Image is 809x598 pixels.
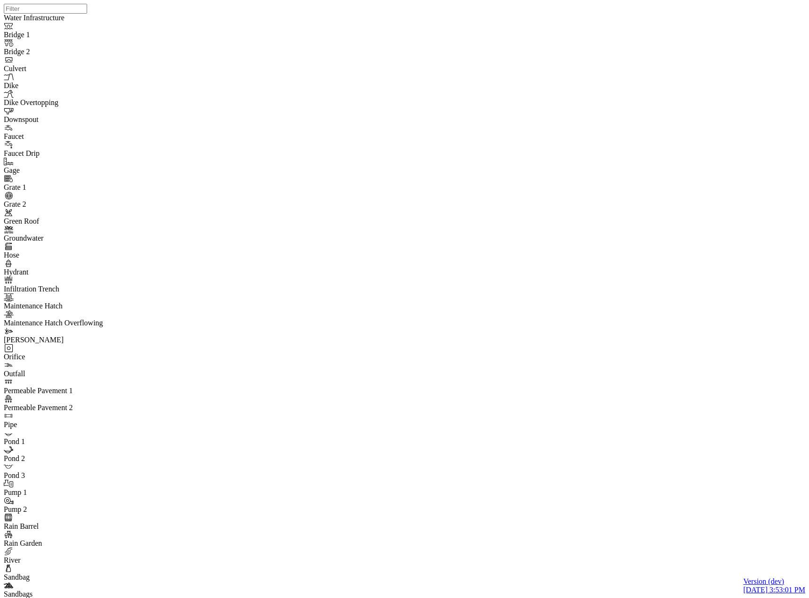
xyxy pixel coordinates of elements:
div: Maintenance Hatch Overflowing [4,319,132,327]
div: Bridge 2 [4,48,132,56]
div: Outfall [4,370,132,378]
a: Version (dev) [DATE] 3:53:01 PM [743,577,805,594]
div: Gage [4,166,132,175]
div: Rain Garden [4,539,132,548]
div: Pond 3 [4,471,132,480]
div: Groundwater [4,234,132,242]
div: Water Infrastructure [4,14,132,22]
div: Hose [4,251,132,259]
div: Green Roof [4,217,132,226]
div: Pond 1 [4,437,132,446]
div: Pump 1 [4,488,132,497]
div: Maintenance Hatch [4,302,132,310]
div: Sandbag [4,573,132,582]
div: Pump 2 [4,505,132,514]
div: Permeable Pavement 1 [4,387,132,395]
div: Dike Overtopping [4,98,132,107]
div: Culvert [4,65,132,73]
div: Pipe [4,420,132,429]
div: Grate 2 [4,200,132,209]
div: Pond 2 [4,454,132,463]
div: Bridge 1 [4,31,132,39]
div: Downspout [4,115,132,124]
div: [PERSON_NAME] [4,336,132,344]
div: Dike [4,81,132,90]
div: Infiltration Trench [4,285,132,293]
div: River [4,556,132,565]
input: Filter [4,4,87,14]
div: Grate 1 [4,183,132,192]
div: Faucet [4,132,132,141]
div: Permeable Pavement 2 [4,404,132,412]
span: [DATE] 3:53:01 PM [743,586,805,594]
div: Orifice [4,353,132,361]
div: Hydrant [4,268,132,276]
div: Faucet Drip [4,149,132,158]
div: Rain Barrel [4,522,132,531]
